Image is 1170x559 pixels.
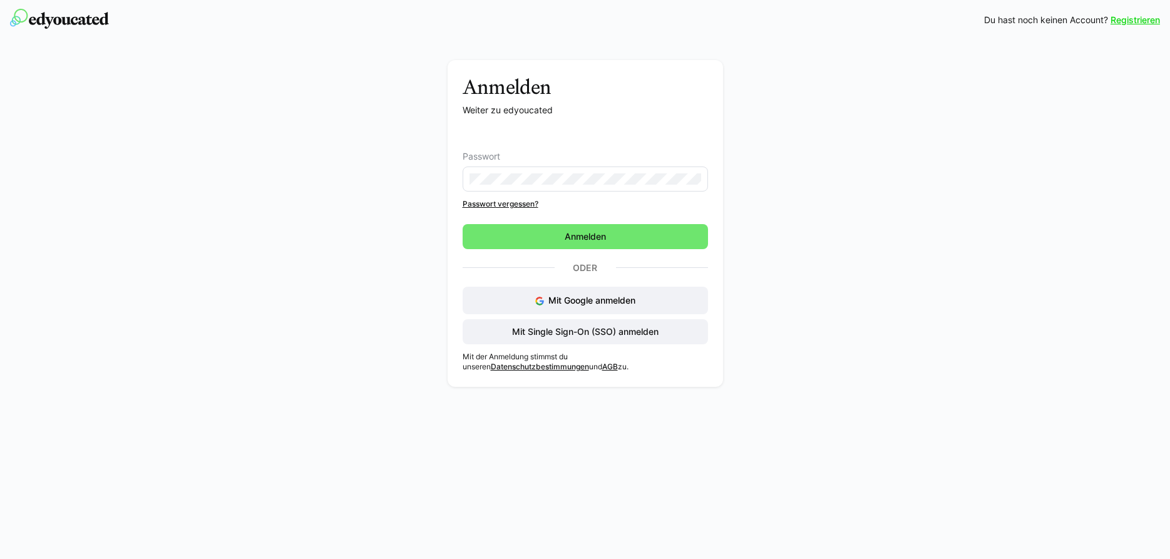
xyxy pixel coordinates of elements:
span: Mit Single Sign-On (SSO) anmelden [510,326,660,338]
a: Datenschutzbestimmungen [491,362,589,371]
button: Mit Google anmelden [463,287,708,314]
h3: Anmelden [463,75,708,99]
a: AGB [602,362,618,371]
p: Weiter zu edyoucated [463,104,708,116]
span: Passwort [463,151,500,162]
a: Registrieren [1111,14,1160,26]
span: Mit Google anmelden [548,295,635,305]
p: Oder [555,259,616,277]
button: Anmelden [463,224,708,249]
p: Mit der Anmeldung stimmst du unseren und zu. [463,352,708,372]
img: edyoucated [10,9,109,29]
button: Mit Single Sign-On (SSO) anmelden [463,319,708,344]
span: Anmelden [563,230,608,243]
a: Passwort vergessen? [463,199,708,209]
span: Du hast noch keinen Account? [984,14,1108,26]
